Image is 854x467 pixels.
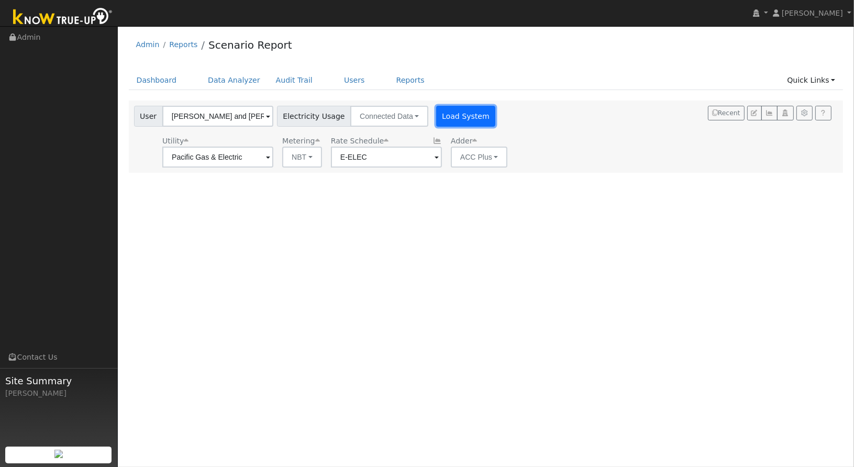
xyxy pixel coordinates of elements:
[331,137,389,145] span: Alias: None
[200,71,268,90] a: Data Analyzer
[796,106,813,120] button: Settings
[747,106,762,120] button: Edit User
[277,106,351,127] span: Electricity Usage
[389,71,432,90] a: Reports
[350,106,428,127] button: Connected Data
[169,40,197,49] a: Reports
[708,106,745,120] button: Recent
[134,106,163,127] span: User
[268,71,320,90] a: Audit Trail
[8,6,118,29] img: Know True-Up
[451,147,508,168] button: ACC Plus
[162,106,273,127] input: Select a User
[282,136,322,147] div: Metering
[136,40,160,49] a: Admin
[336,71,373,90] a: Users
[5,374,112,388] span: Site Summary
[162,136,273,147] div: Utility
[331,147,442,168] input: Select a Rate Schedule
[777,106,793,120] button: Login As
[815,106,831,120] a: Help Link
[129,71,185,90] a: Dashboard
[162,147,273,168] input: Select a Utility
[761,106,778,120] button: Multi-Series Graph
[5,388,112,399] div: [PERSON_NAME]
[54,450,63,458] img: retrieve
[208,39,292,51] a: Scenario Report
[451,136,508,147] div: Adder
[436,106,496,127] button: Load System
[779,71,843,90] a: Quick Links
[282,147,322,168] button: NBT
[782,9,843,17] span: [PERSON_NAME]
